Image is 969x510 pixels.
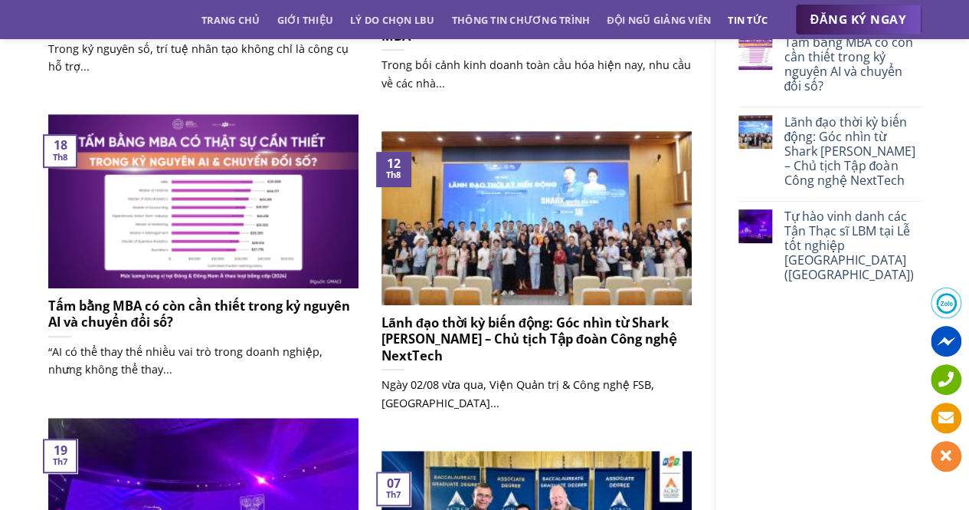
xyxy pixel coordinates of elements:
[784,35,921,94] a: Tấm bằng MBA có còn cần thiết trong kỷ nguyên AI và chuyển đổi số?
[48,114,358,395] a: Tấm bằng MBA có còn cần thiết trong kỷ nguyên AI và chuyển đổi số? “AI có thể thay thế nhiều vai ...
[728,6,768,34] a: Tin tức
[350,6,435,34] a: Lý do chọn LBU
[48,298,358,331] h5: Tấm bằng MBA có còn cần thiết trong kỷ nguyên AI và chuyển đổi số?
[607,6,711,34] a: Đội ngũ giảng viên
[48,343,358,378] p: “AI có thể thay thế nhiều vai trò trong doanh nghiệp, nhưng không thể thay...
[277,6,333,34] a: Giới thiệu
[784,115,921,189] a: Lãnh đạo thời kỳ biến động: Góc nhìn từ Shark [PERSON_NAME] – Chủ tịch Tập đoàn Công nghệ NextTech
[795,5,922,35] a: ĐĂNG KÝ NGAY
[784,209,921,283] a: Tự hào vinh danh các Tân Thạc sĩ LBM tại Lễ tốt nghiệp [GEOGRAPHIC_DATA] ([GEOGRAPHIC_DATA])
[381,314,692,364] h5: Lãnh đạo thời kỳ biến động: Góc nhìn từ Shark [PERSON_NAME] – Chủ tịch Tập đoàn Công nghệ NextTech
[201,6,260,34] a: Trang chủ
[452,6,591,34] a: Thông tin chương trình
[810,10,906,29] span: ĐĂNG KÝ NGAY
[381,56,692,91] p: Trong bối cảnh kinh doanh toàn cầu hóa hiện nay, nhu cầu về các nhà...
[48,40,358,75] p: Trong kỷ nguyên số, trí tuệ nhân tạo không chỉ là công cụ hỗ trợ...
[381,376,692,411] p: Ngày 02/08 vừa qua, Viện Quản trị & Công nghệ FSB, [GEOGRAPHIC_DATA]...
[381,131,692,428] a: Lãnh đạo thời kỳ biến động: Góc nhìn từ Shark [PERSON_NAME] – Chủ tịch Tập đoàn Công nghệ NextTec...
